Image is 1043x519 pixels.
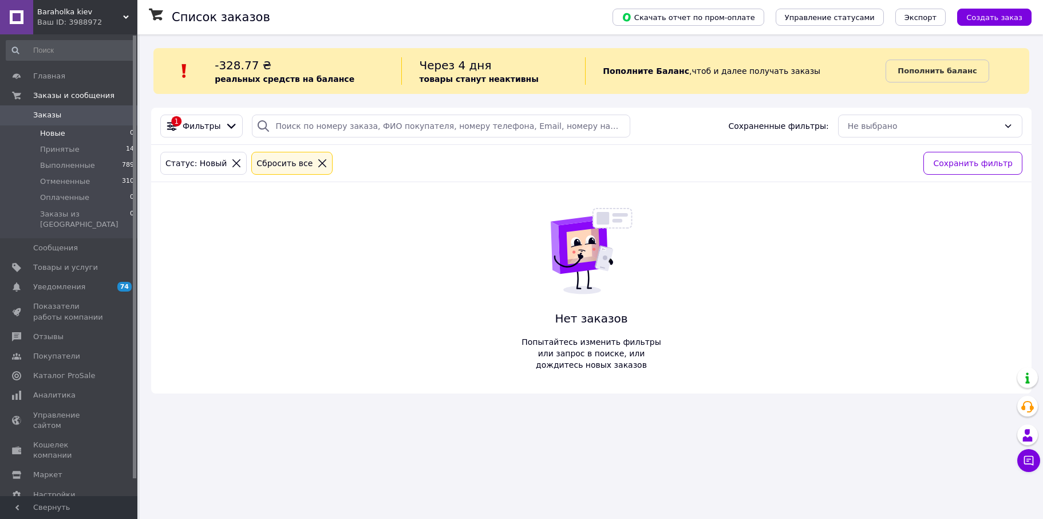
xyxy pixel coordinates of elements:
div: Ваш ID: 3988972 [37,17,137,27]
span: Каталог ProSale [33,371,95,381]
span: Покупатели [33,351,80,361]
span: 14 [126,144,134,155]
div: Сбросить все [254,157,315,170]
span: Оплаченные [40,192,89,203]
span: Отзывы [33,332,64,342]
h1: Список заказов [172,10,270,24]
span: Маркет [33,470,62,480]
span: Экспорт [904,13,937,22]
div: , чтоб и далее получать заказы [585,57,886,85]
button: Чат с покупателем [1017,449,1040,472]
input: Поиск [6,40,135,61]
span: Через 4 дня [419,58,491,72]
span: 0 [130,192,134,203]
span: Показатели работы компании [33,301,106,322]
span: 0 [130,128,134,139]
a: Пополнить баланс [886,60,989,82]
span: Товары и услуги [33,262,98,273]
span: Заказы и сообщения [33,91,114,101]
div: Статус: Новый [163,157,229,170]
span: Создать заказ [966,13,1022,22]
span: Заказы [33,110,61,120]
span: Отмененные [40,176,90,187]
span: Принятые [40,144,80,155]
span: 0 [130,209,134,230]
img: :exclamation: [176,62,193,80]
span: 74 [117,282,132,292]
span: Baraholka kiev [37,7,123,17]
button: Управление статусами [776,9,884,26]
span: Выполненные [40,160,95,171]
div: Не выбрано [848,120,999,132]
span: Новые [40,128,65,139]
b: Пополнить баланс [898,66,977,75]
span: -328.77 ₴ [215,58,271,72]
span: Нет заказов [516,310,667,327]
button: Сохранить фильтр [923,152,1022,175]
span: Скачать отчет по пром-оплате [622,12,755,22]
span: 789 [122,160,134,171]
span: Сообщения [33,243,78,253]
span: Настройки [33,490,75,500]
span: Управление сайтом [33,410,106,431]
input: Поиск по номеру заказа, ФИО покупателя, номеру телефона, Email, номеру накладной [252,115,630,137]
b: Пополните Баланс [603,66,689,76]
span: Фильтры [183,120,220,132]
span: Сохранить фильтр [933,157,1013,170]
span: Заказы из [GEOGRAPHIC_DATA] [40,209,130,230]
span: Аналитика [33,390,76,400]
span: Главная [33,71,65,81]
span: Уведомления [33,282,85,292]
span: Попытайтесь изменить фильтры или запрос в поиске, или дождитесь новых заказов [516,336,667,371]
span: Кошелек компании [33,440,106,461]
b: товары станут неактивны [419,74,538,84]
span: 310 [122,176,134,187]
b: реальных средств на балансе [215,74,354,84]
span: Сохраненные фильтры: [728,120,828,132]
button: Скачать отчет по пром-оплате [613,9,764,26]
span: Управление статусами [785,13,875,22]
button: Создать заказ [957,9,1032,26]
a: Создать заказ [946,12,1032,21]
button: Экспорт [895,9,946,26]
